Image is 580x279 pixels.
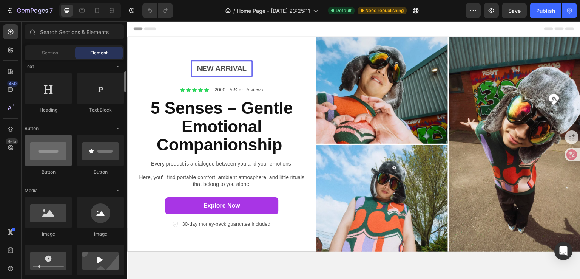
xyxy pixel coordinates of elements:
[42,50,58,56] span: Section
[25,24,124,39] input: Search Sections & Elements
[77,231,124,237] div: Image
[77,107,124,113] div: Text Block
[25,63,34,70] span: Text
[336,7,352,14] span: Default
[112,60,124,73] span: Toggle open
[7,81,18,87] div: 450
[237,7,310,15] span: Home Page - [DATE] 23:25:11
[536,7,555,15] div: Publish
[25,107,72,113] div: Heading
[25,187,38,194] span: Media
[112,184,124,197] span: Toggle open
[3,3,56,18] button: 7
[25,169,72,175] div: Button
[77,169,124,175] div: Button
[25,231,72,237] div: Image
[530,3,561,18] button: Publish
[233,7,235,15] span: /
[142,3,173,18] div: Undo/Redo
[6,138,18,144] div: Beta
[25,125,39,132] span: Button
[365,7,404,14] span: Need republishing
[502,3,527,18] button: Save
[90,50,108,56] span: Element
[49,6,53,15] p: 7
[112,122,124,135] span: Toggle open
[127,21,580,279] iframe: Design area
[189,15,453,231] img: gempages_581355381037466195-fb1ddccc-93bf-44cb-92e4-0a2373dd82ab.webp
[508,8,521,14] span: Save
[554,242,572,260] div: Open Intercom Messenger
